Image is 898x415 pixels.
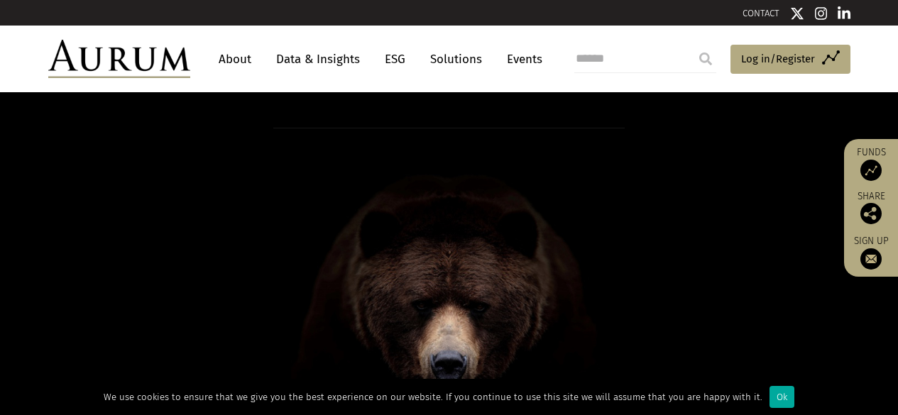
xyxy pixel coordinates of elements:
a: Sign up [851,235,891,270]
a: Log in/Register [730,45,850,74]
a: CONTACT [743,8,779,18]
a: ESG [378,46,412,72]
div: Ok [770,386,794,408]
a: Data & Insights [269,46,367,72]
a: Events [500,46,542,72]
a: Funds [851,146,891,181]
span: Log in/Register [741,50,815,67]
img: Twitter icon [790,6,804,21]
img: Aurum [48,40,190,78]
img: Linkedin icon [838,6,850,21]
img: Access Funds [860,160,882,181]
a: About [212,46,258,72]
a: Solutions [423,46,489,72]
input: Submit [691,45,720,73]
img: Instagram icon [815,6,828,21]
img: Share this post [860,203,882,224]
div: Share [851,192,891,224]
img: Sign up to our newsletter [860,248,882,270]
